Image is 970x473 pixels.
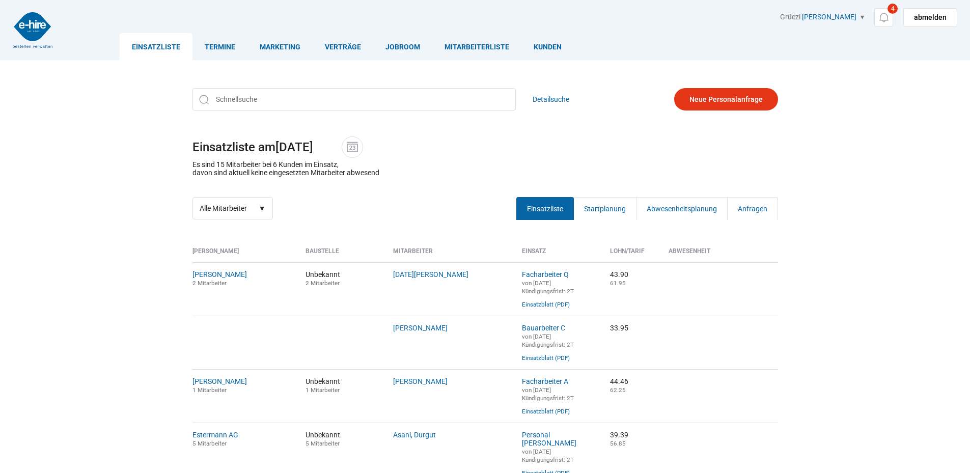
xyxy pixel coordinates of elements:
div: Grüezi [780,13,957,27]
small: 1 Mitarbeiter [192,386,227,394]
a: Startplanung [573,197,636,220]
small: von [DATE] Kündigungsfrist: 2T [522,333,574,348]
a: Asani, Durgut [393,431,436,439]
th: [PERSON_NAME] [192,247,298,262]
small: 2 Mitarbeiter [306,280,340,287]
a: Verträge [313,33,373,60]
span: Unbekannt [306,377,378,394]
input: Schnellsuche [192,88,516,110]
th: Mitarbeiter [385,247,514,262]
a: [PERSON_NAME] [393,324,448,332]
a: Einsatzblatt (PDF) [522,408,570,415]
a: Facharbeiter A [522,377,568,385]
small: 5 Mitarbeiter [192,440,227,447]
nobr: 33.95 [610,324,628,332]
a: Personal [PERSON_NAME] [522,431,576,447]
th: Abwesenheit [661,247,778,262]
a: 4 [874,8,893,27]
small: von [DATE] Kündigungsfrist: 2T [522,448,574,463]
a: Anfragen [727,197,778,220]
a: Einsatzblatt (PDF) [522,301,570,308]
p: Es sind 15 Mitarbeiter bei 6 Kunden im Einsatz, davon sind aktuell keine eingesetzten Mitarbeiter... [192,160,379,177]
img: icon-notification.svg [877,11,890,24]
a: [PERSON_NAME] [393,377,448,385]
a: Marketing [247,33,313,60]
a: Mitarbeiterliste [432,33,521,60]
small: 5 Mitarbeiter [306,440,340,447]
a: Einsatzliste [120,33,192,60]
a: [PERSON_NAME] [192,270,247,279]
small: von [DATE] Kündigungsfrist: 2T [522,386,574,402]
small: von [DATE] Kündigungsfrist: 2T [522,280,574,295]
span: Unbekannt [306,270,378,287]
th: Lohn/Tarif [602,247,661,262]
a: Jobroom [373,33,432,60]
img: logo2.png [13,12,52,48]
small: 2 Mitarbeiter [192,280,227,287]
span: Unbekannt [306,431,378,447]
nobr: 39.39 [610,431,628,439]
a: [DATE][PERSON_NAME] [393,270,468,279]
a: Kunden [521,33,574,60]
th: Einsatz [514,247,602,262]
img: icon-date.svg [345,140,360,155]
a: Termine [192,33,247,60]
a: Facharbeiter Q [522,270,569,279]
a: Einsatzblatt (PDF) [522,354,570,361]
nobr: 44.46 [610,377,628,385]
small: 1 Mitarbeiter [306,386,340,394]
a: Bauarbeiter C [522,324,565,332]
span: 4 [888,4,898,14]
small: 56.85 [610,440,626,447]
h1: Einsatzliste am [192,136,778,158]
a: [PERSON_NAME] [802,13,856,21]
nobr: 43.90 [610,270,628,279]
a: Einsatzliste [516,197,574,220]
a: Estermann AG [192,431,238,439]
th: Baustelle [298,247,386,262]
a: Neue Personalanfrage [674,88,778,110]
a: [PERSON_NAME] [192,377,247,385]
a: Detailsuche [533,88,569,110]
a: Abwesenheitsplanung [636,197,728,220]
small: 61.95 [610,280,626,287]
a: abmelden [903,8,957,27]
small: 62.25 [610,386,626,394]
